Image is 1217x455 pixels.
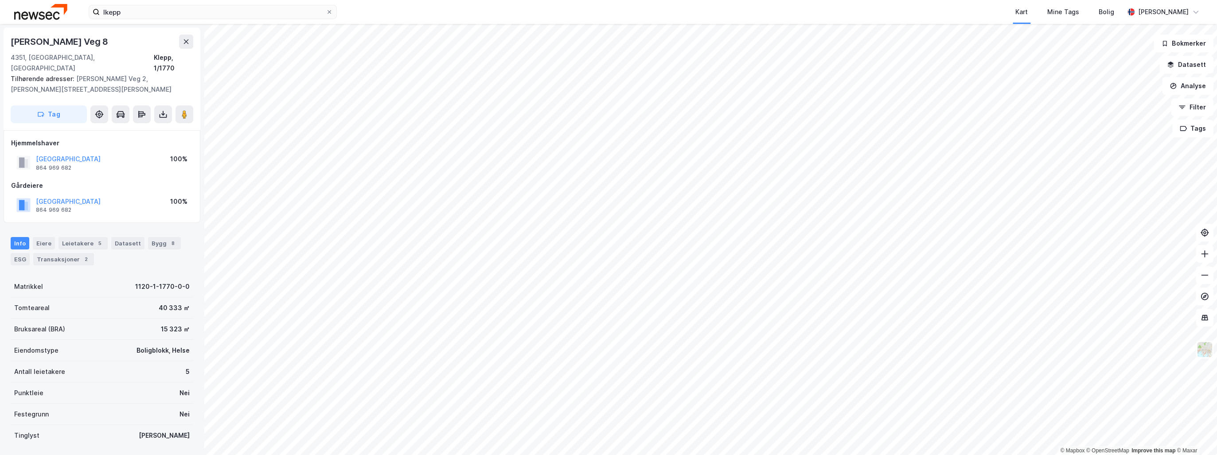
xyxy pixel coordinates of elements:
div: Mine Tags [1047,7,1079,17]
button: Bokmerker [1154,35,1213,52]
button: Tags [1172,120,1213,137]
div: 8 [168,239,177,248]
button: Datasett [1159,56,1213,74]
div: Info [11,237,29,249]
div: [PERSON_NAME] [1138,7,1189,17]
div: 1120-1-1770-0-0 [135,281,190,292]
div: 5 [186,366,190,377]
div: Kart [1015,7,1028,17]
button: Tag [11,105,87,123]
div: Datasett [111,237,144,249]
div: Nei [179,409,190,420]
div: Transaksjoner [33,253,94,265]
img: Z [1196,341,1213,358]
input: Søk på adresse, matrikkel, gårdeiere, leietakere eller personer [100,5,326,19]
span: Tilhørende adresser: [11,75,76,82]
img: newsec-logo.f6e21ccffca1b3a03d2d.png [14,4,67,19]
div: 5 [95,239,104,248]
div: Hjemmelshaver [11,138,193,148]
div: 15 323 ㎡ [161,324,190,334]
button: Filter [1171,98,1213,116]
div: [PERSON_NAME] Veg 8 [11,35,110,49]
div: 864 969 682 [36,206,71,214]
div: [PERSON_NAME] Veg 2, [PERSON_NAME][STREET_ADDRESS][PERSON_NAME] [11,74,186,95]
div: Boligblokk, Helse [137,345,190,356]
div: Gårdeiere [11,180,193,191]
div: Leietakere [59,237,108,249]
div: Tinglyst [14,430,39,441]
div: Matrikkel [14,281,43,292]
div: Klepp, 1/1770 [154,52,193,74]
div: 100% [170,196,187,207]
div: 4351, [GEOGRAPHIC_DATA], [GEOGRAPHIC_DATA] [11,52,154,74]
div: 40 333 ㎡ [159,303,190,313]
a: Improve this map [1131,447,1175,454]
div: Bygg [148,237,181,249]
a: Mapbox [1060,447,1084,454]
div: Eiendomstype [14,345,59,356]
iframe: Chat Widget [1173,412,1217,455]
div: Punktleie [14,388,43,398]
div: Eiere [33,237,55,249]
div: Nei [179,388,190,398]
div: Tomteareal [14,303,50,313]
div: ESG [11,253,30,265]
div: Kontrollprogram for chat [1173,412,1217,455]
div: Bolig [1099,7,1114,17]
div: Bruksareal (BRA) [14,324,65,334]
div: 864 969 682 [36,164,71,171]
a: OpenStreetMap [1086,447,1129,454]
button: Analyse [1162,77,1213,95]
div: Festegrunn [14,409,49,420]
div: 100% [170,154,187,164]
div: Antall leietakere [14,366,65,377]
div: 2 [82,255,90,264]
div: [PERSON_NAME] [139,430,190,441]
